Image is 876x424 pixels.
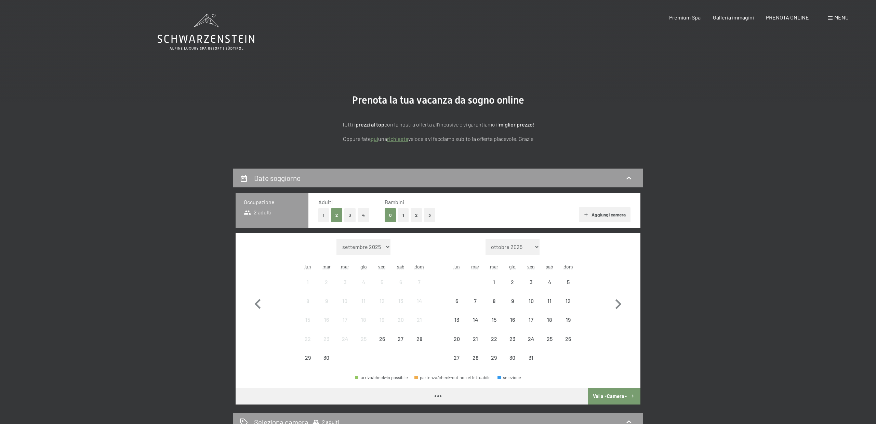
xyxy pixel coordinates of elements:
[503,273,522,291] div: Thu Oct 02 2025
[541,317,558,334] div: 18
[448,348,466,367] div: arrivo/check-in non effettuabile
[331,208,342,222] button: 2
[448,329,466,348] div: Mon Oct 20 2025
[298,310,317,329] div: Mon Sep 15 2025
[522,336,540,353] div: 24
[466,329,485,348] div: arrivo/check-in non effettuabile
[485,310,503,329] div: arrivo/check-in non effettuabile
[336,329,354,348] div: Wed Sep 24 2025
[522,310,540,329] div: arrivo/check-in non effettuabile
[485,273,503,291] div: Wed Oct 01 2025
[448,329,466,348] div: arrivo/check-in non effettuabile
[466,310,485,329] div: arrivo/check-in non effettuabile
[317,348,335,367] div: arrivo/check-in non effettuabile
[485,329,503,348] div: Wed Oct 22 2025
[411,279,428,296] div: 7
[559,273,578,291] div: Sun Oct 05 2025
[355,375,408,380] div: arrivo/check-in possibile
[410,310,428,329] div: Sun Sep 21 2025
[448,336,465,353] div: 20
[373,329,391,348] div: Fri Sep 26 2025
[485,292,503,310] div: arrivo/check-in non effettuabile
[317,292,335,310] div: Tue Sep 09 2025
[485,292,503,310] div: Wed Oct 08 2025
[354,310,373,329] div: arrivo/check-in non effettuabile
[298,273,317,291] div: Mon Sep 01 2025
[317,273,335,291] div: arrivo/check-in non effettuabile
[559,329,578,348] div: arrivo/check-in non effettuabile
[373,279,390,296] div: 5
[354,292,373,310] div: arrivo/check-in non effettuabile
[559,273,578,291] div: arrivo/check-in non effettuabile
[466,292,485,310] div: Tue Oct 07 2025
[509,264,516,269] abbr: giovedì
[391,292,410,310] div: arrivo/check-in non effettuabile
[397,264,404,269] abbr: sabato
[485,298,502,315] div: 8
[485,310,503,329] div: Wed Oct 15 2025
[466,292,485,310] div: arrivo/check-in non effettuabile
[503,310,522,329] div: Thu Oct 16 2025
[453,264,460,269] abbr: lunedì
[373,298,390,315] div: 12
[398,208,409,222] button: 1
[392,279,409,296] div: 6
[299,336,316,353] div: 22
[354,310,373,329] div: Thu Sep 18 2025
[298,329,317,348] div: Mon Sep 22 2025
[504,336,521,353] div: 23
[371,135,378,142] a: quì
[522,348,540,367] div: arrivo/check-in non effettuabile
[503,329,522,348] div: arrivo/check-in non effettuabile
[448,355,465,372] div: 27
[467,298,484,315] div: 7
[298,348,317,367] div: Mon Sep 29 2025
[373,336,390,353] div: 26
[385,208,396,222] button: 0
[466,329,485,348] div: Tue Oct 21 2025
[391,310,410,329] div: Sat Sep 20 2025
[540,273,559,291] div: Sat Oct 04 2025
[411,208,422,222] button: 2
[336,336,354,353] div: 24
[541,336,558,353] div: 25
[503,329,522,348] div: Thu Oct 23 2025
[244,209,271,216] span: 2 adulti
[467,317,484,334] div: 14
[503,310,522,329] div: arrivo/check-in non effettuabile
[244,198,300,206] h3: Occupazione
[299,279,316,296] div: 1
[448,292,466,310] div: Mon Oct 06 2025
[298,273,317,291] div: arrivo/check-in non effettuabile
[410,273,428,291] div: arrivo/check-in non effettuabile
[448,310,466,329] div: Mon Oct 13 2025
[522,355,540,372] div: 31
[559,329,578,348] div: Sun Oct 26 2025
[298,348,317,367] div: arrivo/check-in non effettuabile
[355,279,372,296] div: 4
[298,329,317,348] div: arrivo/check-in non effettuabile
[563,264,573,269] abbr: domenica
[766,14,809,21] span: PRENOTA ONLINE
[373,310,391,329] div: Fri Sep 19 2025
[299,298,316,315] div: 8
[336,279,354,296] div: 3
[713,14,754,21] span: Galleria immagini
[392,317,409,334] div: 20
[411,298,428,315] div: 14
[267,134,609,143] p: Oppure fate una veloce e vi facciamo subito la offerta piacevole. Grazie
[522,273,540,291] div: arrivo/check-in non effettuabile
[503,348,522,367] div: arrivo/check-in non effettuabile
[336,273,354,291] div: arrivo/check-in non effettuabile
[299,355,316,372] div: 29
[356,121,384,128] strong: prezzi al top
[391,329,410,348] div: arrivo/check-in non effettuabile
[466,348,485,367] div: arrivo/check-in non effettuabile
[318,317,335,334] div: 16
[344,208,356,222] button: 3
[834,14,849,21] span: Menu
[540,310,559,329] div: Sat Oct 18 2025
[448,310,466,329] div: arrivo/check-in non effettuabile
[559,292,578,310] div: arrivo/check-in non effettuabile
[471,264,479,269] abbr: martedì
